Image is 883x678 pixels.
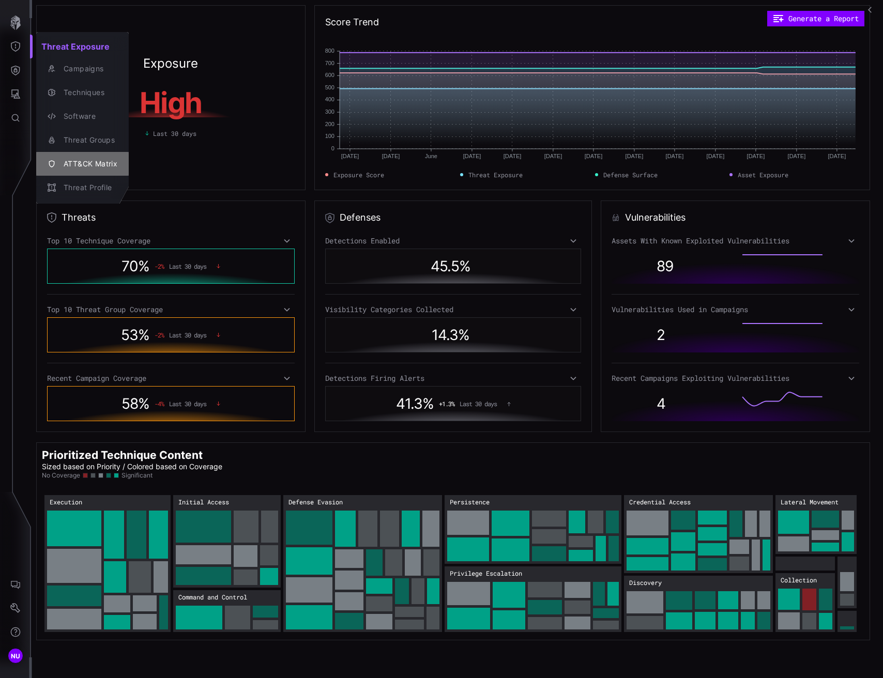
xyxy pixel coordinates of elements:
div: Threat Groups [58,134,117,147]
button: Threat Profile [36,176,129,199]
button: ATT&CK Matrix [36,152,129,176]
div: ATT&CK Matrix [58,158,117,171]
div: Threat Profile [58,181,117,194]
button: Software [36,104,129,128]
h2: Threat Exposure [36,36,129,57]
button: Techniques [36,81,129,104]
div: Campaigns [58,63,117,75]
button: Campaigns [36,57,129,81]
div: Software [58,110,117,123]
button: Threat Groups [36,128,129,152]
div: Techniques [58,86,117,99]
